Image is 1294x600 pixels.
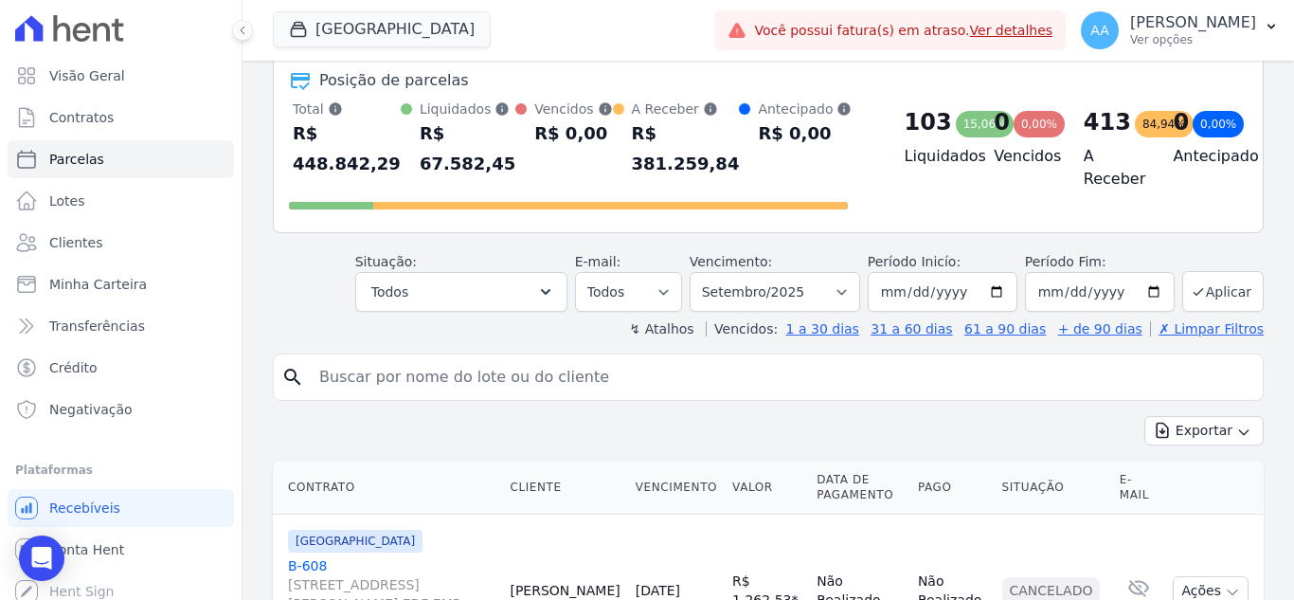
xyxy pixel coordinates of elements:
a: Transferências [8,307,234,345]
input: Buscar por nome do lote ou do cliente [308,358,1255,396]
th: Pago [910,461,995,515]
div: 84,94% [1135,111,1194,137]
a: 1 a 30 dias [786,321,859,336]
a: Minha Carteira [8,265,234,303]
div: R$ 381.259,84 [632,118,740,179]
div: 0 [1173,107,1189,137]
div: 0 [994,107,1010,137]
label: Vencidos: [706,321,778,336]
label: E-mail: [575,254,621,269]
h4: Antecipado [1173,145,1232,168]
a: Lotes [8,182,234,220]
span: Parcelas [49,150,104,169]
div: R$ 0,00 [534,118,612,149]
th: Data de Pagamento [809,461,910,515]
label: Vencimento: [690,254,772,269]
a: Negativação [8,391,234,428]
a: Recebíveis [8,489,234,527]
a: Ver detalhes [970,23,1053,38]
th: Cliente [502,461,627,515]
a: [DATE] [636,583,680,598]
div: Liquidados [420,100,515,118]
h4: Liquidados [905,145,964,168]
th: Contrato [273,461,502,515]
label: Situação: [355,254,417,269]
span: Visão Geral [49,66,125,85]
div: R$ 448.842,29 [293,118,401,179]
div: 0,00% [1193,111,1244,137]
th: Valor [725,461,809,515]
button: Todos [355,272,567,312]
a: Parcelas [8,140,234,178]
div: Antecipado [758,100,852,118]
label: Período Fim: [1025,252,1175,272]
h4: A Receber [1084,145,1143,191]
p: Ver opções [1130,32,1256,47]
span: Negativação [49,400,133,419]
span: Todos [371,281,408,303]
div: 15,06% [956,111,1015,137]
a: Conta Hent [8,531,234,569]
label: Período Inicío: [868,254,961,269]
a: Visão Geral [8,57,234,95]
span: Lotes [49,191,85,210]
th: Vencimento [628,461,725,515]
th: E-mail [1112,461,1166,515]
span: Recebíveis [49,499,120,518]
a: Crédito [8,349,234,387]
div: 0,00% [1014,111,1065,137]
span: Clientes [49,233,102,252]
a: 31 a 60 dias [871,321,952,336]
a: ✗ Limpar Filtros [1150,321,1264,336]
a: Clientes [8,224,234,262]
div: Open Intercom Messenger [19,536,64,581]
div: R$ 0,00 [758,118,852,149]
div: A Receber [632,100,740,118]
span: Minha Carteira [49,275,147,294]
a: 61 a 90 dias [964,321,1046,336]
span: Contratos [49,108,114,127]
button: Aplicar [1182,271,1264,312]
div: R$ 67.582,45 [420,118,515,179]
a: Contratos [8,99,234,136]
span: Crédito [49,358,98,377]
label: ↯ Atalhos [629,321,693,336]
span: Transferências [49,317,145,336]
div: Vencidos [534,100,612,118]
i: search [281,366,304,389]
div: Plataformas [15,459,226,482]
span: Conta Hent [49,540,124,559]
div: Total [293,100,401,118]
div: Posição de parcelas [319,69,469,92]
th: Situação [995,461,1112,515]
button: [GEOGRAPHIC_DATA] [273,11,491,47]
div: 413 [1084,107,1131,137]
button: AA [PERSON_NAME] Ver opções [1066,4,1294,57]
span: AA [1090,24,1109,37]
div: 103 [905,107,952,137]
p: [PERSON_NAME] [1130,13,1256,32]
button: Exportar [1144,416,1264,445]
span: [GEOGRAPHIC_DATA] [288,530,422,553]
h4: Vencidos [994,145,1053,168]
a: + de 90 dias [1058,321,1142,336]
span: Você possui fatura(s) em atraso. [754,21,1052,41]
